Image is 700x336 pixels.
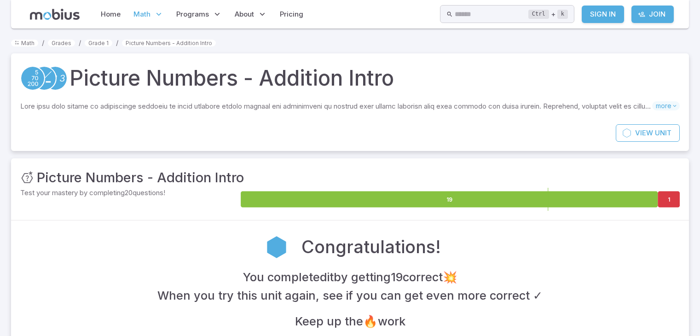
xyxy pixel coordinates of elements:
[69,63,394,94] h1: Picture Numbers - Addition Intro
[48,40,75,46] a: Grades
[37,168,244,188] h3: Picture Numbers - Addition Intro
[43,66,68,91] a: Numeracy
[235,9,254,19] span: About
[655,128,671,138] span: Unit
[557,10,568,19] kbd: k
[157,286,543,305] h4: When you try this unit again, see if you can get even more correct ✓
[301,234,441,260] h2: Congratulations!
[122,40,216,46] a: Picture Numbers - Addition Intro
[20,188,239,198] p: Test your mastery by completing 20 questions!
[11,38,689,48] nav: breadcrumb
[528,9,568,20] div: +
[176,9,209,19] span: Programs
[631,6,674,23] a: Join
[85,40,112,46] a: Grade 1
[582,6,624,23] a: Sign In
[528,10,549,19] kbd: Ctrl
[295,312,405,330] h4: Keep up the 🔥 work
[116,38,118,48] li: /
[11,40,38,46] a: Math
[20,66,45,91] a: Place Value
[277,4,306,25] a: Pricing
[32,66,57,91] a: Addition and Subtraction
[616,124,680,142] a: ViewUnit
[133,9,150,19] span: Math
[635,128,653,138] span: View
[42,38,44,48] li: /
[79,38,81,48] li: /
[20,101,652,111] p: Lore ipsu dolo sitame co adipiscinge seddoeiu te incid utlabore etdolo magnaal eni adminimveni qu...
[243,268,457,286] h4: You completed it by getting 19 correct 💥
[98,4,123,25] a: Home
